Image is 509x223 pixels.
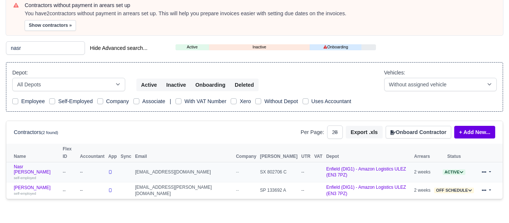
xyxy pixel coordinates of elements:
[326,185,406,196] a: Enfield (DIG1) - Amazon Logistics ULEZ (EN3 7PZ)
[61,144,78,162] th: Flex ID
[106,144,118,162] th: App
[454,126,495,138] a: + Add New...
[451,126,495,138] div: + Add New...
[14,185,59,196] a: [PERSON_NAME] self-employed
[258,144,300,162] th: [PERSON_NAME]
[432,144,476,162] th: Status
[12,69,28,77] label: Depot:
[184,97,226,106] label: With VAT Number
[61,162,78,182] td: --
[384,69,405,77] label: Vehicles:
[312,97,351,106] label: Uses Accountant
[25,2,496,9] h6: Contractors without payment in arears set up
[78,162,106,182] td: --
[133,182,234,198] td: [EMAIL_ADDRESS][PERSON_NAME][DOMAIN_NAME]
[176,44,209,50] a: Active
[236,188,239,193] span: --
[14,176,36,180] small: self-employed
[6,144,61,162] th: Name
[434,188,474,193] span: Off schedule
[190,79,230,91] button: Onboarding
[443,169,465,175] a: Active
[25,10,496,17] div: You have contractors without payment in arrears set up. This will help you prepare invoices easie...
[412,162,432,182] td: 2 weeks
[136,79,162,91] button: Active
[78,182,106,198] td: --
[209,44,310,50] a: Inactive
[386,126,451,138] button: Onboard Contractor
[142,97,165,106] label: Associate
[412,182,432,198] td: 2 weeks
[21,97,45,106] label: Employee
[300,182,313,198] td: --
[61,182,78,198] td: --
[161,79,191,91] button: Inactive
[14,164,59,180] a: Nasr [PERSON_NAME] self-employed
[301,128,324,137] label: Per Page:
[170,98,171,104] span: |
[58,97,93,106] label: Self-Employed
[230,79,259,91] button: Deleted
[234,144,258,162] th: Company
[240,97,251,106] label: Xero
[41,130,59,135] small: (2 found)
[324,144,412,162] th: Depot
[258,182,300,198] td: SP 133692 A
[14,129,58,136] h6: Contractors
[472,187,509,223] iframe: Chat Widget
[264,97,298,106] label: Without Depot
[47,10,50,16] strong: 2
[434,188,474,193] a: Off schedule
[119,144,133,162] th: Sync
[14,191,36,195] small: self-employed
[300,144,313,162] th: UTR
[412,144,432,162] th: Arrears
[85,42,152,54] button: Hide Advanced search...
[300,162,313,182] td: --
[236,169,239,175] span: --
[310,44,361,50] a: Onboarding
[6,41,85,55] input: Search (by name, email, transporter id) ...
[326,166,406,178] a: Enfield (DIG1) - Amazon Logistics ULEZ (EN3 7PZ)
[106,97,129,106] label: Company
[133,144,234,162] th: Email
[25,20,76,31] button: Show contractors »
[346,126,383,138] button: Export .xls
[258,162,300,182] td: SX 802706 C
[133,162,234,182] td: [EMAIL_ADDRESS][DOMAIN_NAME]
[312,144,324,162] th: VAT
[78,144,106,162] th: Accountant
